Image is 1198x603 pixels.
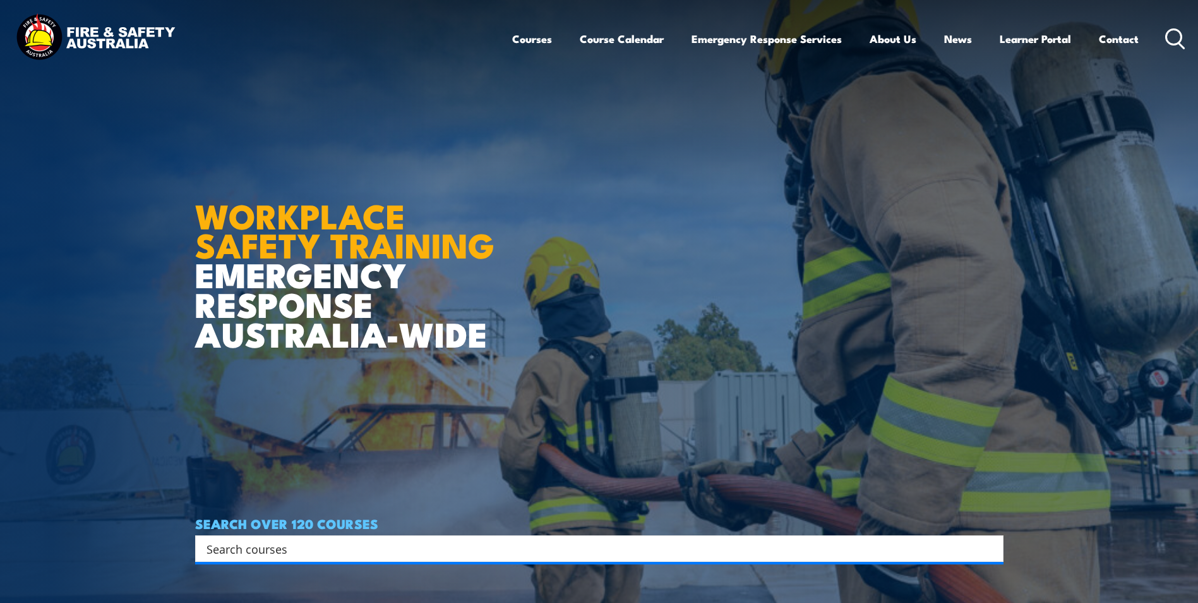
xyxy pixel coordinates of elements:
strong: WORKPLACE SAFETY TRAINING [195,188,494,271]
input: Search input [207,539,976,558]
a: Learner Portal [1000,22,1071,56]
h1: EMERGENCY RESPONSE AUSTRALIA-WIDE [195,169,504,348]
a: About Us [870,22,916,56]
a: Course Calendar [580,22,664,56]
a: Emergency Response Services [692,22,842,56]
h4: SEARCH OVER 120 COURSES [195,516,1003,530]
a: News [944,22,972,56]
form: Search form [209,540,978,557]
a: Courses [512,22,552,56]
button: Search magnifier button [981,540,999,557]
a: Contact [1099,22,1139,56]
